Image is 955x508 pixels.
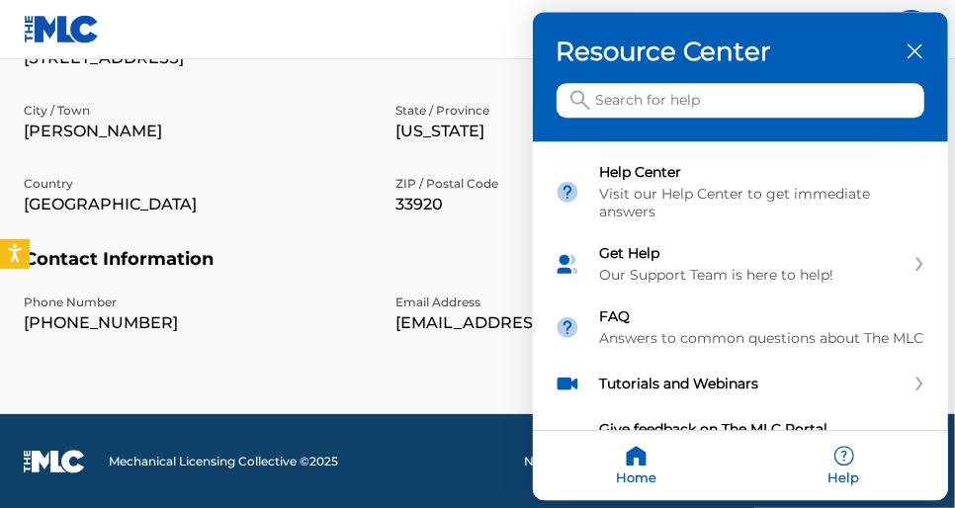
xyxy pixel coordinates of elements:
[533,409,948,472] div: Give feedback on The MLC Portal
[533,142,948,443] div: entering resource center home
[555,372,580,397] img: module icon
[557,84,924,119] input: Search for help
[570,91,590,111] svg: icon
[740,432,948,501] div: Help
[557,37,924,68] h3: Resource Center
[600,376,905,393] div: Tutorials and Webinars
[533,296,948,360] div: FAQ
[555,252,580,278] img: module icon
[600,308,926,326] div: FAQ
[600,330,926,348] div: Answers to common questions about The MLC
[906,42,924,61] div: close resource center
[600,421,926,439] div: Give feedback on The MLC Portal
[600,245,905,263] div: Get Help
[533,432,740,501] div: Home
[533,142,948,443] div: Resource center home modules
[913,258,925,272] svg: expand
[533,152,948,233] div: Help Center
[533,233,948,296] div: Get Help
[555,428,580,454] img: module icon
[600,164,926,182] div: Help Center
[600,267,905,285] div: Our Support Team is here to help!
[555,180,580,206] img: module icon
[555,315,580,341] img: module icon
[600,186,926,221] div: Visit our Help Center to get immediate answers
[533,360,948,409] div: Tutorials and Webinars
[913,378,925,391] svg: expand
